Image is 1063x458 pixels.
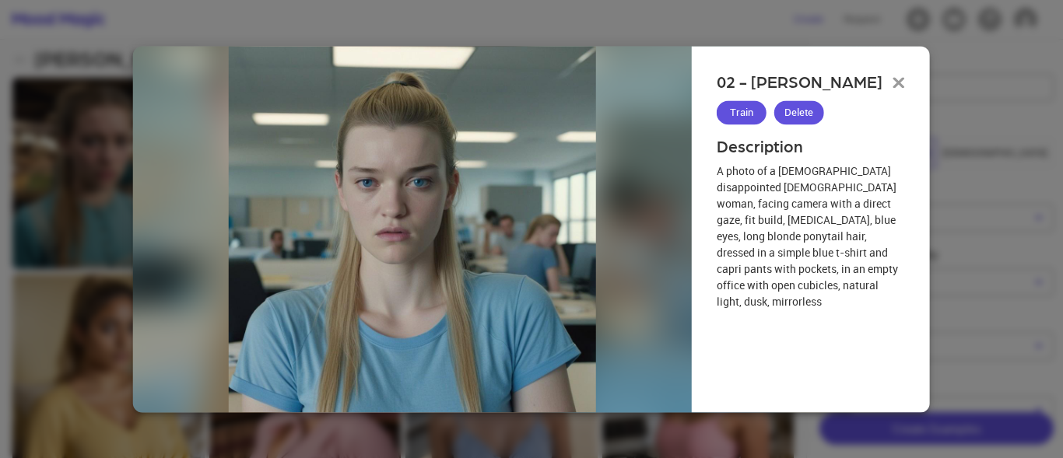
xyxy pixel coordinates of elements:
[774,100,824,124] button: Delete
[717,73,882,93] h2: 02 - [PERSON_NAME]
[717,163,905,309] p: A photo of a [DEMOGRAPHIC_DATA] disappointed [DEMOGRAPHIC_DATA] woman, facing camera with a direc...
[893,77,905,88] img: Close modal icon button
[717,100,767,124] button: Train
[717,137,905,163] h2: Description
